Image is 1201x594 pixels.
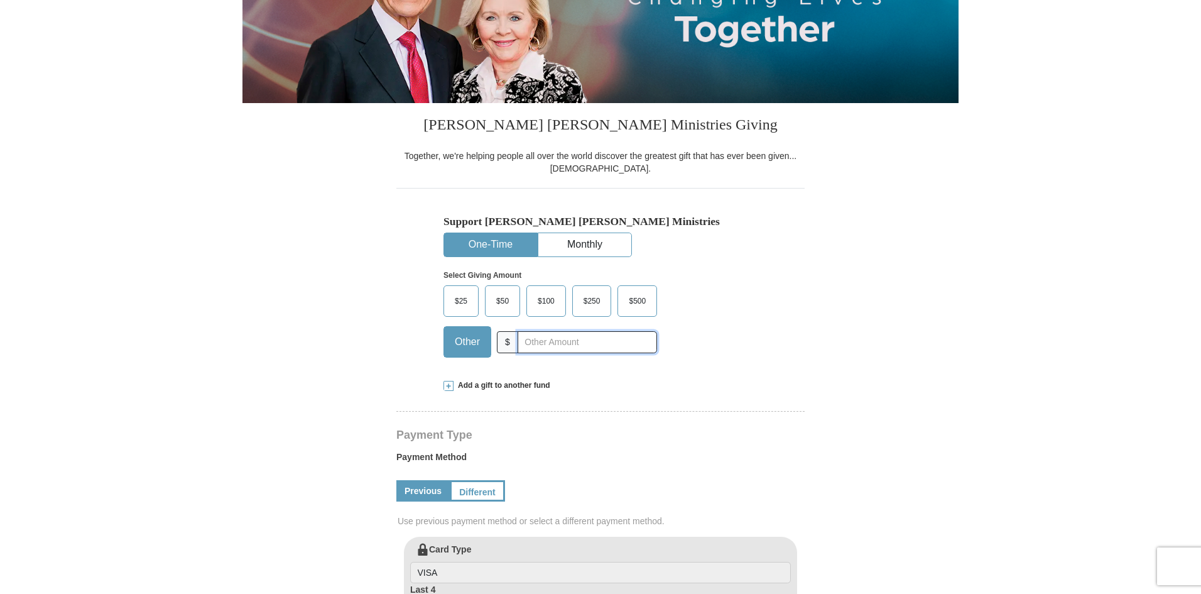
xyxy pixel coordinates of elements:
span: $ [497,331,518,353]
label: Payment Method [396,451,805,470]
div: Together, we're helping people all over the world discover the greatest gift that has ever been g... [396,150,805,175]
span: Other [448,333,486,351]
span: $25 [448,292,474,311]
button: Monthly [538,233,631,256]
h3: [PERSON_NAME] [PERSON_NAME] Ministries Giving [396,103,805,150]
input: Other Amount [518,331,657,353]
a: Previous [396,480,450,502]
button: One-Time [444,233,537,256]
span: $250 [577,292,607,311]
span: Add a gift to another fund [454,380,550,391]
h5: Support [PERSON_NAME] [PERSON_NAME] Ministries [443,215,758,228]
span: Use previous payment method or select a different payment method. [398,515,806,527]
span: $100 [531,292,561,311]
input: Card Type [410,562,791,583]
h4: Payment Type [396,430,805,440]
label: Card Type [410,543,791,583]
span: $500 [622,292,652,311]
strong: Select Giving Amount [443,271,521,280]
a: Different [450,480,505,502]
span: $50 [490,292,515,311]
